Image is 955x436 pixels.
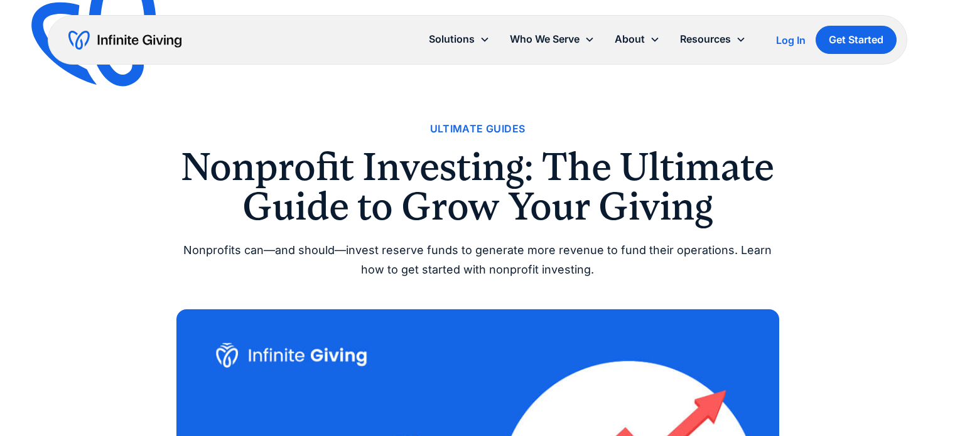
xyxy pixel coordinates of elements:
div: About [605,26,670,53]
div: Resources [680,31,731,48]
div: Nonprofits can—and should—invest reserve funds to generate more revenue to fund their operations.... [176,241,779,279]
div: Resources [670,26,756,53]
div: Log In [776,35,806,45]
a: Ultimate Guides [430,120,526,137]
h1: Nonprofit Investing: The Ultimate Guide to Grow Your Giving [176,147,779,226]
div: About [615,31,645,48]
a: home [68,30,181,50]
div: Who We Serve [500,26,605,53]
div: Who We Serve [510,31,580,48]
div: Solutions [429,31,475,48]
a: Get Started [816,26,897,54]
a: Log In [776,33,806,48]
div: Solutions [419,26,500,53]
